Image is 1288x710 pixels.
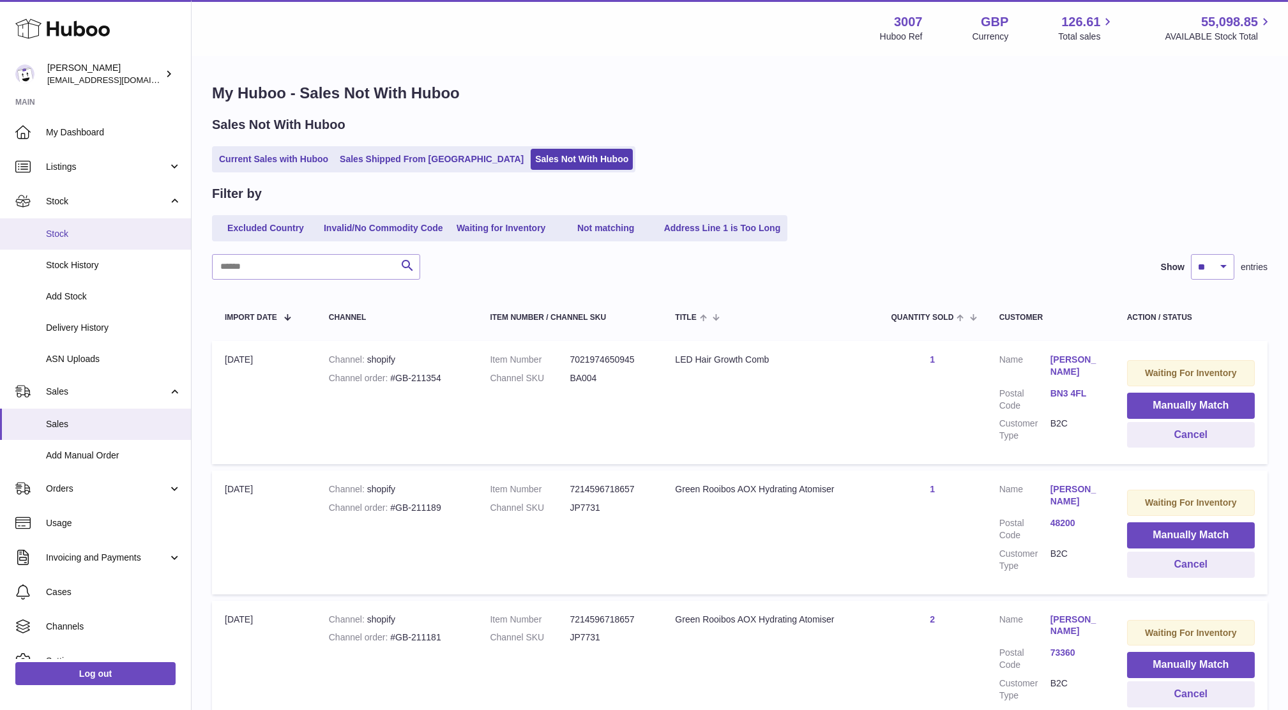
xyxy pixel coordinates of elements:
span: My Dashboard [46,126,181,139]
h2: Sales Not With Huboo [212,116,345,133]
span: Add Manual Order [46,449,181,462]
a: 2 [930,614,935,624]
div: shopify [329,354,465,366]
a: 126.61 Total sales [1058,13,1115,43]
span: 55,098.85 [1201,13,1258,31]
button: Cancel [1127,422,1255,448]
label: Show [1161,261,1185,273]
dt: Channel SKU [490,631,570,644]
a: [PERSON_NAME] [1050,354,1102,378]
a: Not matching [555,218,657,239]
span: ASN Uploads [46,353,181,365]
span: Title [675,313,696,322]
strong: Channel order [329,502,391,513]
dt: Name [999,483,1050,511]
dd: 7214596718657 [570,614,649,626]
span: Usage [46,517,181,529]
span: Orders [46,483,168,495]
a: 73360 [1050,647,1102,659]
span: Stock History [46,259,181,271]
dd: JP7731 [570,631,649,644]
a: 48200 [1050,517,1102,529]
dt: Postal Code [999,517,1050,541]
a: Address Line 1 is Too Long [660,218,785,239]
span: Sales [46,386,168,398]
div: Huboo Ref [880,31,923,43]
strong: Channel order [329,373,391,383]
div: Action / Status [1127,313,1255,322]
button: Cancel [1127,681,1255,707]
strong: Waiting For Inventory [1145,368,1236,378]
dt: Postal Code [999,647,1050,671]
a: [PERSON_NAME] [1050,614,1102,638]
strong: Channel [329,484,367,494]
span: Sales [46,418,181,430]
button: Manually Match [1127,652,1255,678]
strong: Channel order [329,632,391,642]
div: Currency [973,31,1009,43]
a: Excluded Country [215,218,317,239]
div: LED Hair Growth Comb [675,354,865,366]
span: AVAILABLE Stock Total [1165,31,1273,43]
span: [EMAIL_ADDRESS][DOMAIN_NAME] [47,75,188,85]
span: Settings [46,655,181,667]
div: Customer [999,313,1102,322]
div: #GB-211354 [329,372,465,384]
a: 55,098.85 AVAILABLE Stock Total [1165,13,1273,43]
img: bevmay@maysama.com [15,64,34,84]
div: Channel [329,313,465,322]
h1: My Huboo - Sales Not With Huboo [212,83,1268,103]
a: Current Sales with Huboo [215,149,333,170]
span: Stock [46,228,181,240]
span: Delivery History [46,322,181,334]
div: shopify [329,614,465,626]
span: 126.61 [1061,13,1100,31]
button: Manually Match [1127,522,1255,548]
strong: 3007 [894,13,923,31]
a: Waiting for Inventory [450,218,552,239]
div: Green Rooibos AOX Hydrating Atomiser [675,614,865,626]
dd: B2C [1050,548,1102,572]
div: [PERSON_NAME] [47,62,162,86]
strong: Waiting For Inventory [1145,497,1236,508]
a: Log out [15,662,176,685]
dt: Channel SKU [490,372,570,384]
dt: Postal Code [999,388,1050,412]
a: Invalid/No Commodity Code [319,218,448,239]
strong: Waiting For Inventory [1145,628,1236,638]
span: Stock [46,195,168,208]
dd: 7214596718657 [570,483,649,495]
td: [DATE] [212,471,316,594]
a: 1 [930,484,935,494]
a: [PERSON_NAME] [1050,483,1102,508]
dt: Customer Type [999,418,1050,442]
dt: Item Number [490,483,570,495]
span: Total sales [1058,31,1115,43]
h2: Filter by [212,185,262,202]
dt: Item Number [490,614,570,626]
td: [DATE] [212,341,316,464]
div: shopify [329,483,465,495]
dt: Name [999,614,1050,641]
span: Add Stock [46,291,181,303]
dd: BA004 [570,372,649,384]
button: Manually Match [1127,393,1255,419]
a: Sales Not With Huboo [531,149,633,170]
span: Invoicing and Payments [46,552,168,564]
div: Item Number / Channel SKU [490,313,649,322]
span: Channels [46,621,181,633]
strong: GBP [981,13,1008,31]
dd: B2C [1050,677,1102,702]
dt: Customer Type [999,548,1050,572]
dt: Name [999,354,1050,381]
span: Import date [225,313,277,322]
dt: Channel SKU [490,502,570,514]
dd: B2C [1050,418,1102,442]
dd: JP7731 [570,502,649,514]
a: BN3 4FL [1050,388,1102,400]
div: #GB-211181 [329,631,465,644]
span: Quantity Sold [891,313,954,322]
strong: Channel [329,354,367,365]
dd: 7021974650945 [570,354,649,366]
dt: Customer Type [999,677,1050,702]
